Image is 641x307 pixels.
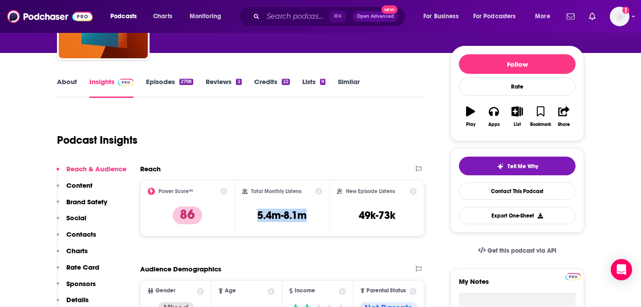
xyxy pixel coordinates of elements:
[329,11,346,22] span: ⌘ K
[263,9,329,24] input: Search podcasts, credits, & more...
[535,10,550,23] span: More
[610,7,629,26] button: Show profile menu
[66,181,93,190] p: Content
[459,182,576,200] a: Contact This Podcast
[381,5,398,14] span: New
[466,122,475,127] div: Play
[236,79,241,85] div: 2
[359,209,395,222] h3: 49k-73k
[558,122,570,127] div: Share
[225,288,236,294] span: Age
[488,122,500,127] div: Apps
[66,279,96,288] p: Sponsors
[206,77,241,98] a: Reviews2
[423,10,458,23] span: For Business
[146,77,193,98] a: Episodes2798
[57,77,77,98] a: About
[57,181,93,198] button: Content
[565,272,581,280] a: Pro website
[530,122,551,127] div: Bookmark
[179,79,193,85] div: 2798
[66,246,88,255] p: Charts
[57,246,88,263] button: Charts
[57,230,96,246] button: Contacts
[471,240,564,262] a: Get this podcast via API
[153,10,172,23] span: Charts
[282,79,290,85] div: 22
[66,198,107,206] p: Brand Safety
[66,295,89,304] p: Details
[529,101,552,133] button: Bookmark
[459,77,576,96] div: Rate
[320,79,325,85] div: 9
[611,259,632,280] div: Open Intercom Messenger
[57,214,86,230] button: Social
[66,165,126,173] p: Reach & Audience
[302,77,325,98] a: Lists9
[173,206,202,224] p: 86
[57,165,126,181] button: Reach & Audience
[66,214,86,222] p: Social
[529,9,561,24] button: open menu
[514,122,521,127] div: List
[89,77,134,98] a: InsightsPodchaser Pro
[66,230,96,238] p: Contacts
[247,6,414,27] div: Search podcasts, credits, & more...
[459,207,576,224] button: Export One-Sheet
[506,101,529,133] button: List
[459,157,576,175] button: tell me why sparkleTell Me Why
[610,7,629,26] img: User Profile
[140,165,161,173] h2: Reach
[487,247,556,254] span: Get this podcast via API
[57,133,138,147] h1: Podcast Insights
[147,9,178,24] a: Charts
[190,10,221,23] span: Monitoring
[158,188,193,194] h2: Power Score™
[565,273,581,280] img: Podchaser Pro
[254,77,290,98] a: Credits22
[353,11,398,22] button: Open AdvancedNew
[140,265,221,273] h2: Audience Demographics
[57,198,107,214] button: Brand Safety
[366,288,406,294] span: Parental Status
[497,163,504,170] img: tell me why sparkle
[563,9,578,24] a: Show notifications dropdown
[459,101,482,133] button: Play
[467,9,529,24] button: open menu
[66,263,99,271] p: Rate Card
[155,288,175,294] span: Gender
[57,279,96,296] button: Sponsors
[104,9,148,24] button: open menu
[110,10,137,23] span: Podcasts
[7,8,93,25] img: Podchaser - Follow, Share and Rate Podcasts
[507,163,538,170] span: Tell Me Why
[118,79,134,86] img: Podchaser Pro
[552,101,576,133] button: Share
[482,101,505,133] button: Apps
[251,188,301,194] h2: Total Monthly Listens
[473,10,516,23] span: For Podcasters
[57,263,99,279] button: Rate Card
[610,7,629,26] span: Logged in as sashagoldin
[417,9,470,24] button: open menu
[183,9,233,24] button: open menu
[346,188,395,194] h2: New Episode Listens
[338,77,360,98] a: Similar
[459,277,576,293] label: My Notes
[257,209,307,222] h3: 5.4m-8.1m
[357,14,394,19] span: Open Advanced
[585,9,599,24] a: Show notifications dropdown
[295,288,315,294] span: Income
[459,54,576,74] button: Follow
[622,7,629,14] svg: Add a profile image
